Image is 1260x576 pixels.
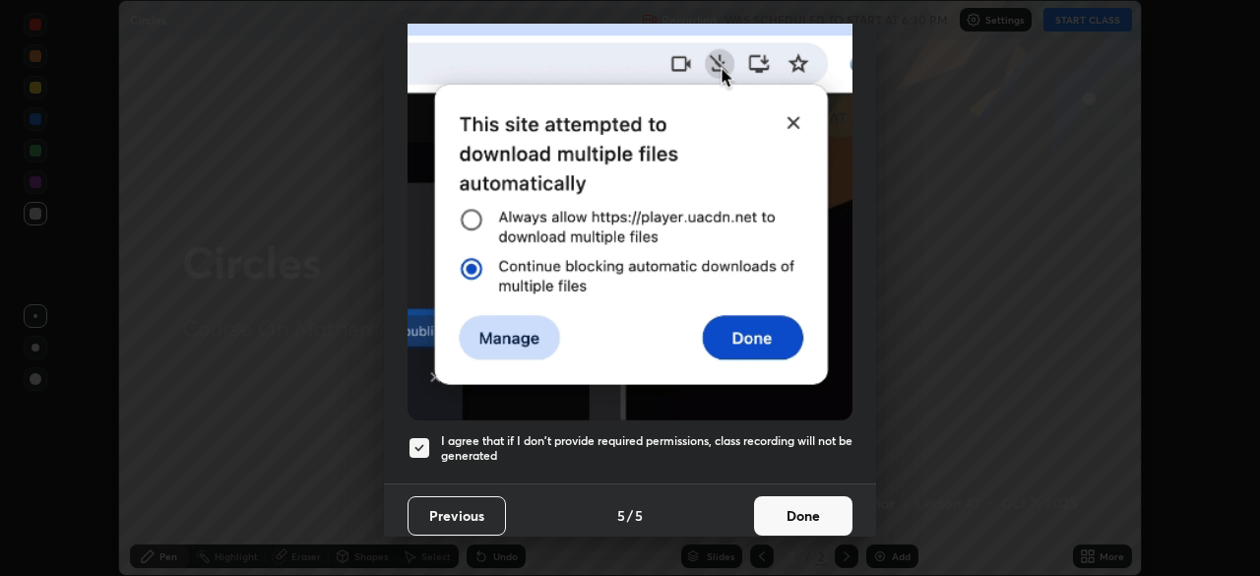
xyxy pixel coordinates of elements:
h5: I agree that if I don't provide required permissions, class recording will not be generated [441,433,852,464]
h4: / [627,505,633,526]
h4: 5 [635,505,643,526]
button: Done [754,496,852,536]
h4: 5 [617,505,625,526]
button: Previous [408,496,506,536]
